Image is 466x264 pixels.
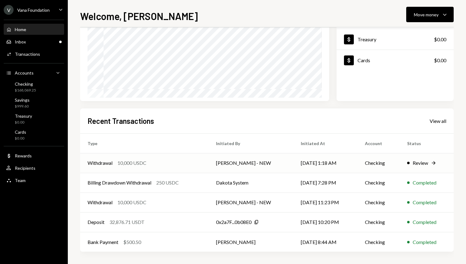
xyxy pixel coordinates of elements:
[209,232,293,252] td: [PERSON_NAME]
[4,112,64,126] a: Treasury$0.00
[80,10,198,22] h1: Welcome, [PERSON_NAME]
[88,159,112,167] div: Withdrawal
[15,97,30,103] div: Savings
[4,175,64,186] a: Team
[209,133,293,153] th: Initiated By
[293,193,358,212] td: [DATE] 11:23 PM
[358,153,400,173] td: Checking
[15,178,26,183] div: Team
[15,129,26,135] div: Cards
[293,212,358,232] td: [DATE] 10:20 PM
[209,173,293,193] td: Dakota System
[15,27,26,32] div: Home
[337,29,454,50] a: Treasury$0.00
[15,81,36,87] div: Checking
[4,67,64,78] a: Accounts
[15,120,32,125] div: $0.00
[434,36,446,43] div: $0.00
[4,162,64,173] a: Recipients
[4,79,64,94] a: Checking$168,069.25
[123,238,141,246] div: $500.50
[400,133,454,153] th: Status
[337,50,454,71] a: Cards$0.00
[4,150,64,161] a: Rewards
[413,199,436,206] div: Completed
[293,153,358,173] td: [DATE] 1:18 AM
[216,218,251,226] div: 0x2a7F...0b08E0
[88,238,118,246] div: Bank Payment
[117,199,146,206] div: 10,000 USDC
[293,133,358,153] th: Initiated At
[15,39,26,44] div: Inbox
[117,159,146,167] div: 10,000 USDC
[15,113,32,119] div: Treasury
[4,5,14,15] div: V
[15,51,40,57] div: Transactions
[156,179,179,186] div: 250 USDC
[413,179,436,186] div: Completed
[209,193,293,212] td: [PERSON_NAME] - NEW
[413,159,428,167] div: Review
[4,48,64,59] a: Transactions
[209,153,293,173] td: [PERSON_NAME] - NEW
[4,128,64,142] a: Cards$0.00
[88,116,154,126] h2: Recent Transactions
[358,133,400,153] th: Account
[88,179,151,186] div: Billing Drawdown Withdrawal
[15,136,26,141] div: $0.00
[414,11,439,18] div: Move money
[358,212,400,232] td: Checking
[88,199,112,206] div: Withdrawal
[413,238,436,246] div: Completed
[80,133,209,153] th: Type
[293,232,358,252] td: [DATE] 8:44 AM
[15,88,36,93] div: $168,069.25
[109,218,145,226] div: 32,876.71 USDT
[430,117,446,124] a: View all
[358,232,400,252] td: Checking
[4,24,64,35] a: Home
[15,153,32,158] div: Rewards
[4,95,64,110] a: Savings$999.60
[293,173,358,193] td: [DATE] 7:28 PM
[434,57,446,64] div: $0.00
[358,57,370,63] div: Cards
[17,7,50,13] div: Vana Foundation
[15,165,35,171] div: Recipients
[406,7,454,22] button: Move money
[15,104,30,109] div: $999.60
[413,218,436,226] div: Completed
[358,36,376,42] div: Treasury
[4,36,64,47] a: Inbox
[358,173,400,193] td: Checking
[88,218,104,226] div: Deposit
[358,193,400,212] td: Checking
[15,70,34,75] div: Accounts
